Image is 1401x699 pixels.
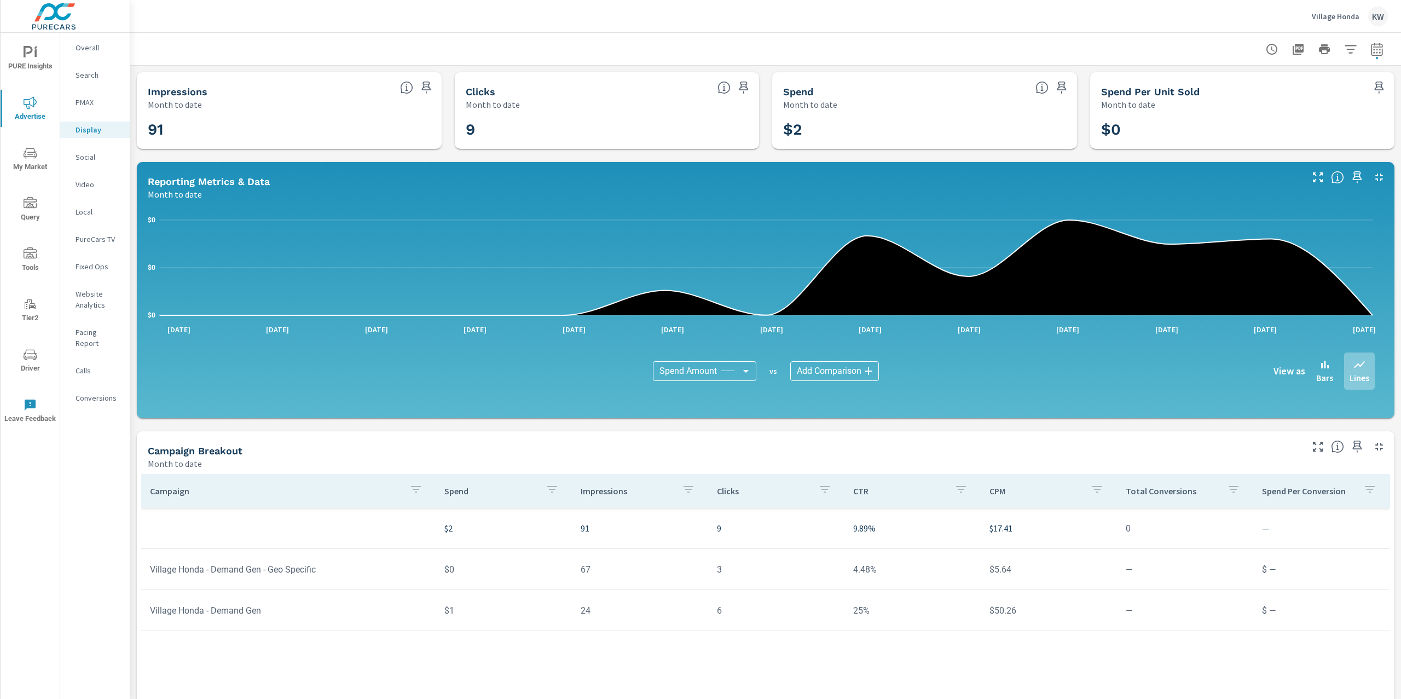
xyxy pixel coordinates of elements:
p: Spend Per Conversion [1262,486,1354,496]
p: Pacing Report [76,327,121,349]
p: Month to date [1101,98,1155,111]
p: Fixed Ops [76,261,121,272]
p: $17.41 [989,522,1108,535]
td: 67 [572,556,708,584]
td: Village Honda - Demand Gen [141,597,436,625]
div: Social [60,149,130,165]
td: $ — [1253,556,1390,584]
span: Leave Feedback [4,398,56,425]
h5: Reporting Metrics & Data [148,176,270,187]
p: [DATE] [555,324,593,335]
h6: View as [1273,366,1305,377]
span: Tier2 [4,298,56,325]
span: Tools [4,247,56,274]
span: This is a summary of Display performance results by campaign. Each column can be sorted. [1331,440,1344,453]
div: KW [1368,7,1388,26]
span: Query [4,197,56,224]
h5: Impressions [148,86,207,97]
p: Lines [1350,371,1369,384]
td: $0 [436,556,572,584]
button: Print Report [1313,38,1335,60]
p: Website Analytics [76,288,121,310]
button: Minimize Widget [1370,438,1388,455]
div: nav menu [1,33,60,436]
h5: Campaign Breakout [148,445,242,457]
span: PURE Insights [4,46,56,73]
text: $0 [148,311,155,319]
text: $0 [148,264,155,271]
div: Website Analytics [60,286,130,313]
p: Month to date [783,98,837,111]
td: 25% [844,597,981,625]
p: [DATE] [1049,324,1087,335]
p: Social [76,152,121,163]
p: [DATE] [357,324,396,335]
button: Apply Filters [1340,38,1362,60]
div: Conversions [60,390,130,406]
td: $1 [436,597,572,625]
p: Bars [1316,371,1333,384]
span: Save this to your personalized report [735,79,752,96]
span: Advertise [4,96,56,123]
h3: 9 [466,120,749,139]
div: Overall [60,39,130,56]
span: Save this to your personalized report [1348,438,1366,455]
span: The number of times an ad was clicked by a consumer. [717,81,731,94]
div: Calls [60,362,130,379]
button: Minimize Widget [1370,169,1388,186]
p: $2 [444,522,563,535]
p: Month to date [148,188,202,201]
p: CTR [853,486,946,496]
p: Video [76,179,121,190]
p: PMAX [76,97,121,108]
td: 0 [1117,515,1253,542]
div: Search [60,67,130,83]
span: Add Comparison [797,366,861,377]
td: 3 [708,556,844,584]
h5: Spend Per Unit Sold [1101,86,1200,97]
p: Conversions [76,392,121,403]
p: Month to date [148,457,202,470]
h5: Spend [783,86,813,97]
span: Driver [4,348,56,375]
span: Save this to your personalized report [1348,169,1366,186]
p: [DATE] [258,324,297,335]
p: Overall [76,42,121,53]
p: [DATE] [752,324,791,335]
td: $5.64 [981,556,1117,584]
div: Fixed Ops [60,258,130,275]
p: Impressions [581,486,673,496]
td: 6 [708,597,844,625]
h3: $2 [783,120,1066,139]
p: Spend [444,486,537,496]
p: CPM [989,486,1082,496]
button: "Export Report to PDF" [1287,38,1309,60]
p: Total Conversions [1126,486,1218,496]
p: [DATE] [653,324,692,335]
p: Village Honda [1312,11,1359,21]
td: $50.26 [981,597,1117,625]
p: [DATE] [1345,324,1383,335]
p: Clicks [717,486,809,496]
p: vs [756,366,790,376]
p: [DATE] [950,324,988,335]
h5: Clicks [466,86,495,97]
div: Pacing Report [60,324,130,351]
p: Calls [76,365,121,376]
div: PMAX [60,94,130,111]
p: 9 [717,522,836,535]
td: Village Honda - Demand Gen - Geo Specific [141,556,436,584]
span: The number of times an ad was shown on your behalf. [400,81,413,94]
span: Understand Display data over time and see how metrics compare to each other. [1331,171,1344,184]
span: My Market [4,147,56,174]
button: Make Fullscreen [1309,438,1327,455]
div: Video [60,176,130,193]
h3: 91 [148,120,431,139]
span: Save this to your personalized report [418,79,435,96]
span: Spend Amount [659,366,717,377]
p: [DATE] [851,324,889,335]
button: Make Fullscreen [1309,169,1327,186]
p: Local [76,206,121,217]
td: — [1117,597,1253,625]
h3: $0 [1101,120,1384,139]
